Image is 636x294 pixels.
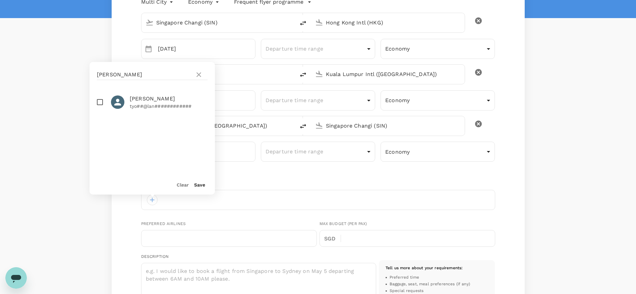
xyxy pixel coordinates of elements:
[156,17,281,28] input: Depart from
[158,39,255,59] input: Travel date
[320,221,495,227] div: Max Budget (per pax)
[290,73,292,75] button: Open
[381,143,495,160] div: Economy
[130,95,208,103] span: [PERSON_NAME]
[295,15,311,31] button: delete
[460,22,461,23] button: Open
[194,182,205,188] button: Save
[130,103,208,109] p: tyo##@lan############
[142,42,155,56] button: Choose date, selected date is Oct 8, 2025
[295,118,311,134] button: delete
[266,96,364,104] p: Departure time range
[326,69,451,79] input: Going to
[326,121,451,131] input: Going to
[470,64,486,80] button: delete
[266,148,364,156] p: Departure time range
[177,182,189,188] button: Clear
[381,92,495,109] div: Economy
[141,180,495,187] div: Travellers
[5,267,27,289] iframe: Button to launch messaging window
[290,125,292,126] button: Open
[390,281,470,288] span: Baggage, seat, meal preferences (if any)
[460,73,461,75] button: Open
[390,274,419,281] span: Preferred time
[470,13,486,29] button: delete
[290,22,292,23] button: Open
[386,266,463,270] span: Tell us more about your requirements :
[266,45,364,53] p: Departure time range
[324,235,341,243] p: SGD
[460,125,461,126] button: Open
[470,116,486,132] button: delete
[326,17,451,28] input: Going to
[141,221,317,227] div: Preferred Airlines
[381,41,495,57] div: Economy
[261,40,375,57] div: Departure time range
[261,92,375,109] div: Departure time range
[295,67,311,83] button: delete
[156,69,281,79] input: Depart from
[261,143,375,160] div: Departure time range
[97,69,192,80] input: Search for traveller
[141,254,169,259] span: Description
[156,121,281,131] input: Depart from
